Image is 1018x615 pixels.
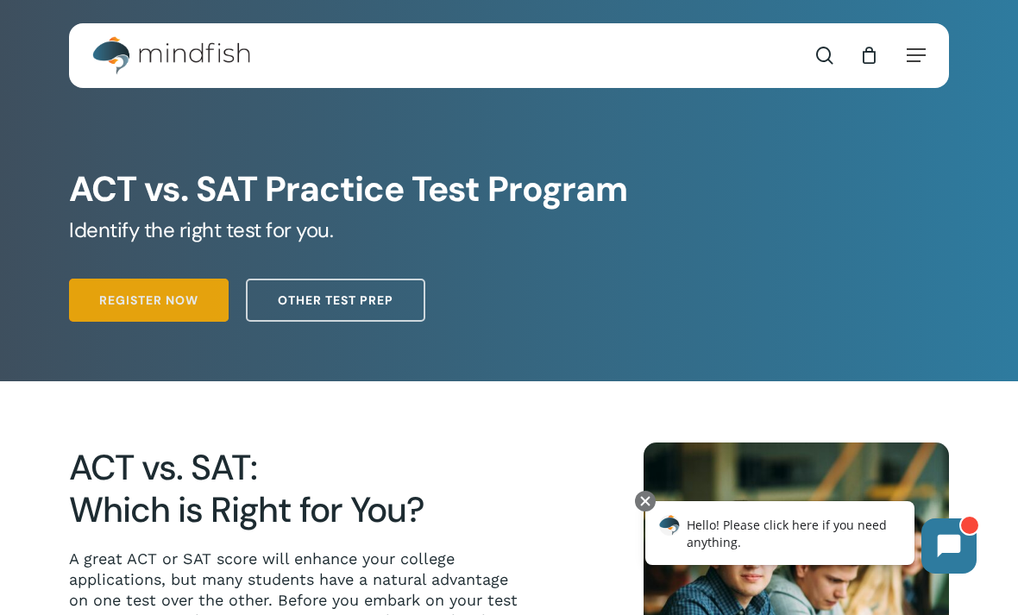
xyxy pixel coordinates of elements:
a: Cart [859,46,878,65]
a: Other Test Prep [246,279,425,322]
span: Register Now [99,292,198,309]
span: Other Test Prep [278,292,393,309]
a: Register Now [69,279,229,322]
h2: ACT vs. SAT: Which is Right for You? [69,447,531,532]
iframe: Chatbot [627,487,994,591]
h1: ACT vs. SAT Practice Test Program [69,169,949,210]
h5: Identify the right test for you. [69,217,949,244]
a: Navigation Menu [907,47,926,64]
header: Main Menu [69,23,949,88]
